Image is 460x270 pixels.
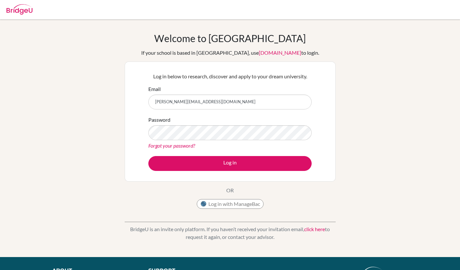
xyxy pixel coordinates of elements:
[148,73,312,80] p: Log in below to research, discover and apply to your dream university.
[154,32,306,44] h1: Welcome to [GEOGRAPHIC_DATA]
[125,225,336,241] p: BridgeU is an invite only platform. If you haven’t received your invitation email, to request it ...
[304,226,325,232] a: click here
[148,116,170,124] label: Password
[141,49,319,57] div: If your school is based in [GEOGRAPHIC_DATA], use to login.
[148,142,195,149] a: Forgot your password?
[148,85,161,93] label: Email
[197,199,264,209] button: Log in with ManageBac
[259,50,301,56] a: [DOMAIN_NAME]
[148,156,312,171] button: Log in
[226,186,234,194] p: OR
[6,4,32,15] img: Bridge-U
